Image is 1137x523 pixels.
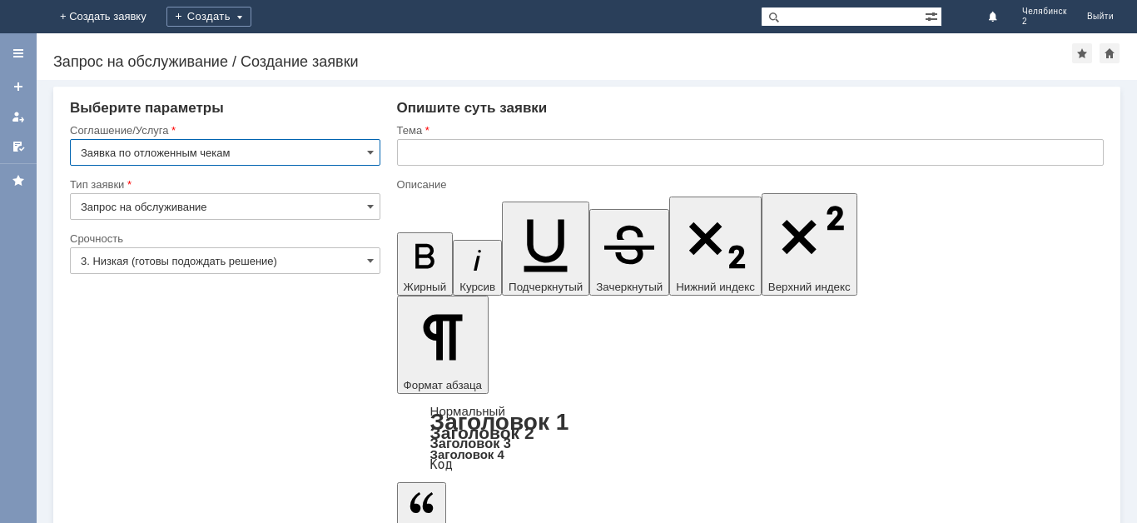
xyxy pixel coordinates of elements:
div: Тема [397,125,1100,136]
a: Создать заявку [5,73,32,100]
button: Формат абзаца [397,296,489,394]
a: Мои согласования [5,133,32,160]
button: Верхний индекс [762,193,857,296]
span: Верхний индекс [768,281,851,293]
span: Формат абзаца [404,379,482,391]
button: Нижний индекс [669,197,762,296]
a: Заголовок 1 [430,409,569,435]
a: Код [430,457,453,472]
button: Подчеркнутый [502,202,589,296]
span: Выберите параметры [70,100,224,116]
div: Запрос на обслуживание / Создание заявки [53,53,1072,70]
span: Расширенный поиск [925,7,941,23]
span: Челябинск [1022,7,1067,17]
span: Жирный [404,281,447,293]
div: Сделать домашней страницей [1100,43,1120,63]
div: Добавить в избранное [1072,43,1092,63]
div: Формат абзаца [397,406,1104,471]
a: Заголовок 3 [430,436,511,451]
a: Заголовок 4 [430,447,504,461]
span: Подчеркнутый [509,281,583,293]
span: Опишите суть заявки [397,100,548,116]
span: Курсив [459,281,495,293]
a: Заголовок 2 [430,423,534,442]
div: Тип заявки [70,179,377,190]
a: Нормальный [430,404,505,418]
div: Создать [166,7,251,27]
span: 2 [1022,17,1067,27]
button: Жирный [397,232,454,296]
button: Курсив [453,240,502,296]
a: Мои заявки [5,103,32,130]
div: Описание [397,179,1100,190]
div: Срочность [70,233,377,244]
div: Соглашение/Услуга [70,125,377,136]
button: Зачеркнутый [589,209,669,296]
span: Зачеркнутый [596,281,663,293]
span: Нижний индекс [676,281,755,293]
